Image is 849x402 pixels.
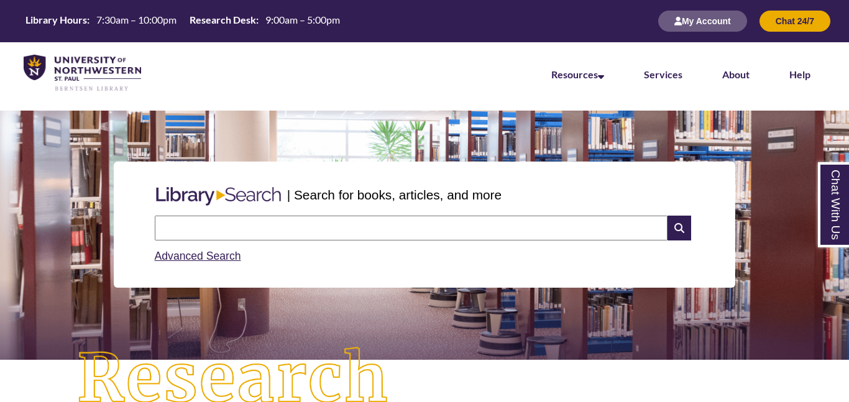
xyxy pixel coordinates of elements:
button: Chat 24/7 [760,11,830,32]
a: Advanced Search [155,250,241,262]
a: About [722,68,750,80]
a: Hours Today [21,13,345,30]
a: Resources [551,68,604,80]
a: My Account [658,16,747,26]
a: Help [789,68,810,80]
span: 7:30am – 10:00pm [96,14,177,25]
button: My Account [658,11,747,32]
img: UNWSP Library Logo [24,55,141,92]
a: Chat 24/7 [760,16,830,26]
a: Services [644,68,682,80]
p: | Search for books, articles, and more [287,185,502,204]
img: Libary Search [150,182,287,211]
th: Research Desk: [185,13,260,27]
th: Library Hours: [21,13,91,27]
i: Search [668,216,691,240]
span: 9:00am – 5:00pm [265,14,340,25]
table: Hours Today [21,13,345,29]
